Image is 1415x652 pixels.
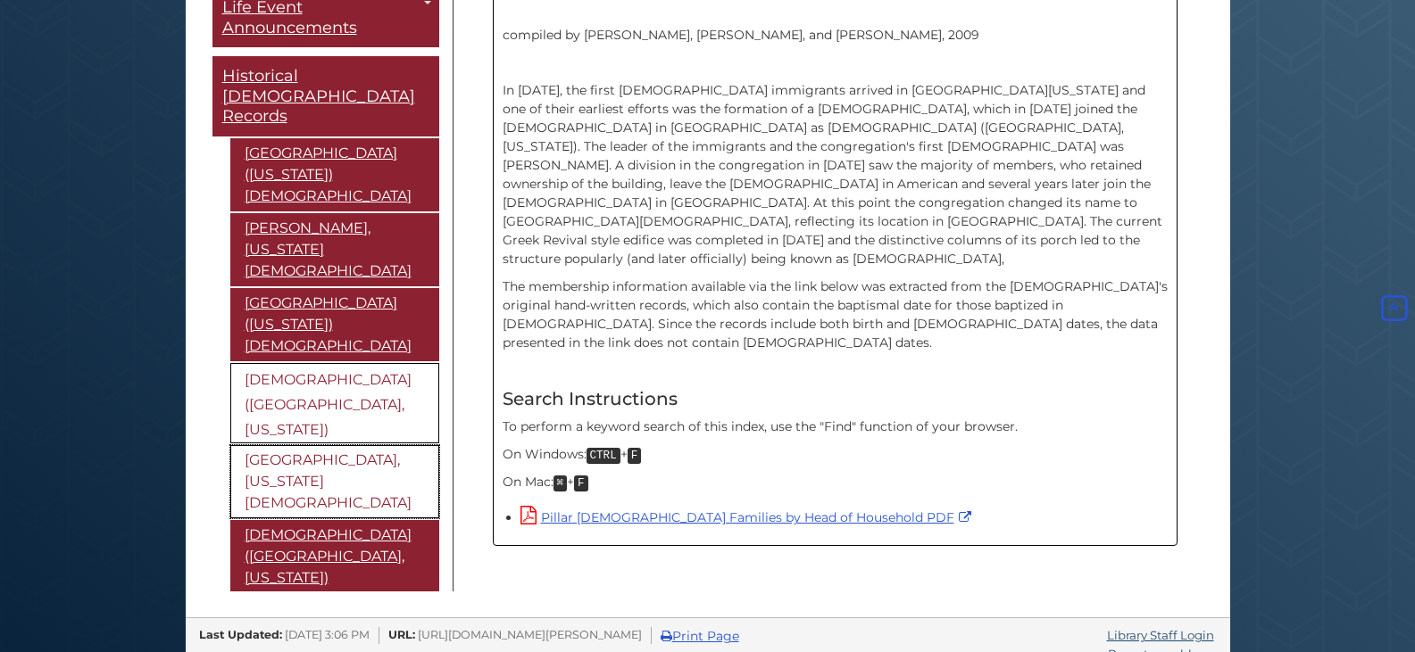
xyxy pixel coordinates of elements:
[230,519,439,592] a: [DEMOGRAPHIC_DATA] ([GEOGRAPHIC_DATA], [US_STATE])
[230,137,439,210] a: [GEOGRAPHIC_DATA] ([US_STATE]) [DEMOGRAPHIC_DATA]
[587,448,620,464] kbd: CTRL
[503,473,1168,492] p: On Mac: +
[230,287,439,360] a: [GEOGRAPHIC_DATA] ([US_STATE]) [DEMOGRAPHIC_DATA]
[661,630,672,642] i: Print Page
[388,628,415,641] span: URL:
[503,277,1168,352] p: The membership information available via the link below was extracted from the [DEMOGRAPHIC_DATA]...
[230,362,439,442] a: [DEMOGRAPHIC_DATA] ([GEOGRAPHIC_DATA], [US_STATE])
[230,212,439,285] a: [PERSON_NAME], [US_STATE] [DEMOGRAPHIC_DATA]
[222,66,415,126] span: Historical [DEMOGRAPHIC_DATA] Records
[503,417,1168,436] p: To perform a keyword search of this index, use the "Find" function of your browser.
[554,475,568,491] kbd: ⌘
[418,628,642,641] span: [URL][DOMAIN_NAME][PERSON_NAME]
[520,509,976,525] a: Pillar [DEMOGRAPHIC_DATA] Families by Head of Household PDF
[503,81,1168,268] p: In [DATE], the first [DEMOGRAPHIC_DATA] immigrants arrived in [GEOGRAPHIC_DATA][US_STATE] and one...
[628,448,642,464] kbd: F
[574,475,588,491] kbd: F
[212,56,439,136] a: Historical [DEMOGRAPHIC_DATA] Records
[230,444,439,517] a: [GEOGRAPHIC_DATA], [US_STATE] [DEMOGRAPHIC_DATA]
[1378,301,1411,317] a: Back to Top
[503,389,1168,409] h4: Search Instructions
[1107,628,1214,642] a: Library Staff Login
[199,628,282,641] span: Last Updated:
[285,628,370,641] span: [DATE] 3:06 PM
[661,628,739,644] a: Print Page
[503,445,1168,465] p: On Windows: +
[503,7,1168,45] p: compiled by [PERSON_NAME], [PERSON_NAME], and [PERSON_NAME], 2009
